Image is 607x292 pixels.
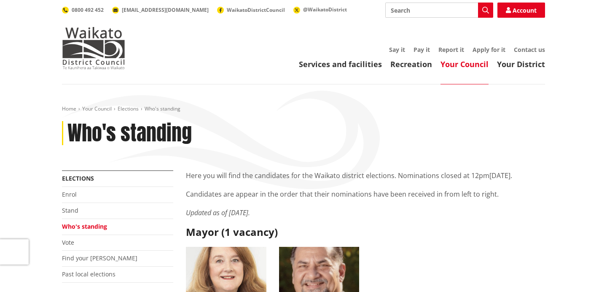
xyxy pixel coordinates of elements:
[299,59,382,69] a: Services and facilities
[72,6,104,14] span: 0800 492 452
[438,46,464,54] a: Report it
[67,121,192,146] h1: Who's standing
[145,105,180,112] span: Who's standing
[62,270,115,278] a: Past local elections
[82,105,112,112] a: Your Council
[62,6,104,14] a: 0800 492 452
[227,6,285,14] span: WaikatoDistrictCouncil
[473,46,505,54] a: Apply for it
[186,170,545,181] p: Here you will find the candidates for the Waikato district elections. Nominations closed at 12pm[...
[122,6,209,14] span: [EMAIL_ADDRESS][DOMAIN_NAME]
[62,238,74,246] a: Vote
[186,208,250,217] em: Updated as of [DATE].
[303,6,347,13] span: @WaikatoDistrict
[389,46,405,54] a: Say it
[293,6,347,13] a: @WaikatoDistrict
[62,105,545,113] nav: breadcrumb
[186,225,278,239] strong: Mayor (1 vacancy)
[62,27,125,69] img: Waikato District Council - Te Kaunihera aa Takiwaa o Waikato
[497,59,545,69] a: Your District
[390,59,432,69] a: Recreation
[414,46,430,54] a: Pay it
[62,254,137,262] a: Find your [PERSON_NAME]
[62,190,77,198] a: Enrol
[514,46,545,54] a: Contact us
[62,105,76,112] a: Home
[440,59,489,69] a: Your Council
[385,3,493,18] input: Search input
[217,6,285,14] a: WaikatoDistrictCouncil
[112,6,209,14] a: [EMAIL_ADDRESS][DOMAIN_NAME]
[118,105,139,112] a: Elections
[186,189,545,199] p: Candidates are appear in the order that their nominations have been received in from left to right.
[62,222,107,230] a: Who's standing
[62,206,78,214] a: Stand
[62,174,94,182] a: Elections
[497,3,545,18] a: Account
